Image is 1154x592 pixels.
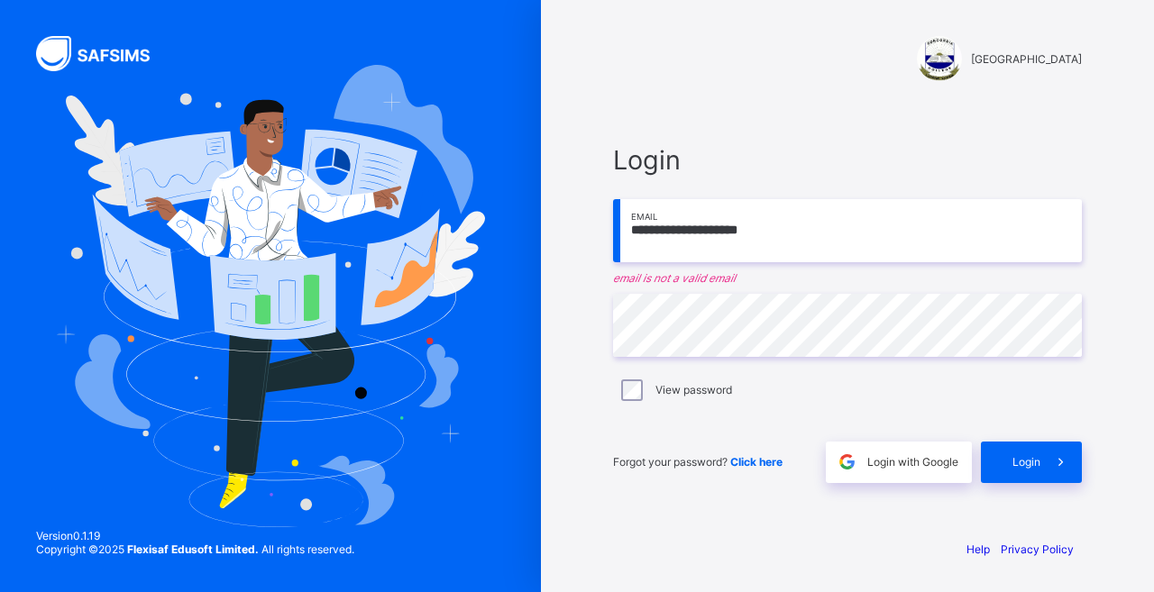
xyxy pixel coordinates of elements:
[36,529,354,542] span: Version 0.1.19
[655,383,732,396] label: View password
[1012,455,1040,469] span: Login
[837,451,857,472] img: google.396cfc9801f0270233282035f929180a.svg
[971,52,1082,66] span: [GEOGRAPHIC_DATA]
[36,542,354,556] span: Copyright © 2025 All rights reserved.
[613,144,1082,176] span: Login
[56,65,485,526] img: Hero Image
[1001,542,1074,556] a: Privacy Policy
[127,542,259,556] strong: Flexisaf Edusoft Limited.
[613,271,1082,285] em: email is not a valid email
[36,36,171,71] img: SAFSIMS Logo
[867,455,958,469] span: Login with Google
[613,455,783,469] span: Forgot your password?
[730,455,783,469] a: Click here
[966,542,990,556] a: Help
